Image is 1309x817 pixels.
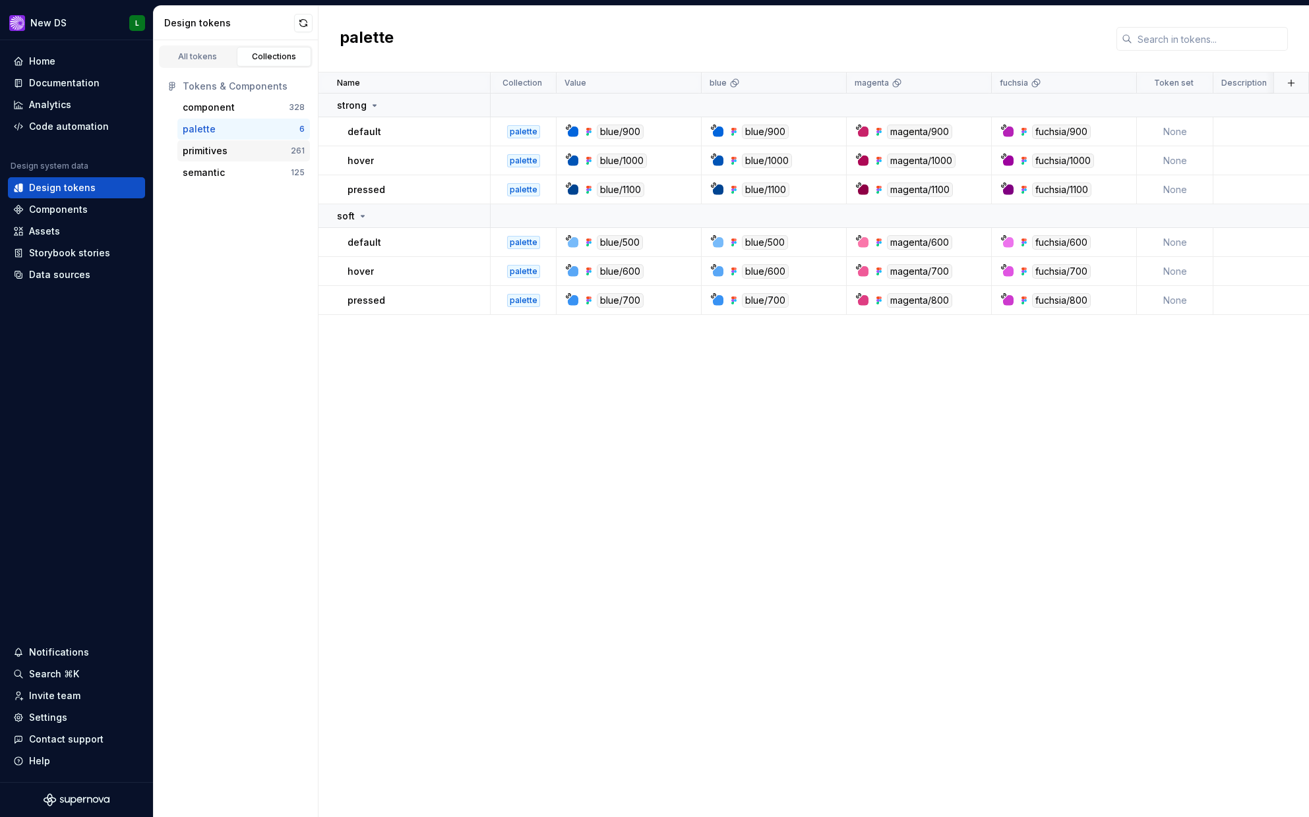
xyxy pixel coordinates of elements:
[887,235,952,250] div: magenta/600
[29,646,89,659] div: Notifications
[507,183,540,196] div: palette
[507,236,540,249] div: palette
[29,667,79,681] div: Search ⌘K
[597,125,644,139] div: blue/900
[29,733,104,746] div: Contact support
[887,293,952,308] div: magenta/800
[183,123,216,136] div: palette
[742,125,789,139] div: blue/900
[11,161,88,171] div: Design system data
[855,78,889,88] p: magenta
[8,51,145,72] a: Home
[291,167,305,178] div: 125
[1137,286,1213,315] td: None
[183,80,305,93] div: Tokens & Components
[564,78,586,88] p: Value
[348,265,374,278] p: hover
[177,162,310,183] button: semantic125
[29,689,80,702] div: Invite team
[8,72,145,94] a: Documentation
[183,101,235,114] div: component
[29,203,88,216] div: Components
[29,181,96,194] div: Design tokens
[1032,125,1091,139] div: fuchsia/900
[348,125,381,138] p: default
[165,51,231,62] div: All tokens
[177,97,310,118] button: component328
[348,154,374,167] p: hover
[742,264,789,279] div: blue/600
[1137,146,1213,175] td: None
[597,183,644,197] div: blue/1100
[8,663,145,685] button: Search ⌘K
[597,293,644,308] div: blue/700
[348,236,381,249] p: default
[29,711,67,724] div: Settings
[1032,235,1091,250] div: fuchsia/600
[177,140,310,161] button: primitives261
[8,242,145,264] a: Storybook stories
[8,94,145,115] a: Analytics
[1137,175,1213,204] td: None
[8,685,145,706] a: Invite team
[299,124,305,134] div: 6
[8,116,145,137] a: Code automation
[44,793,109,806] a: Supernova Logo
[8,221,145,242] a: Assets
[1154,78,1194,88] p: Token set
[8,264,145,285] a: Data sources
[742,293,789,308] div: blue/700
[1000,78,1028,88] p: fuchsia
[3,9,150,37] button: New DSL
[29,225,60,238] div: Assets
[710,78,727,88] p: blue
[29,120,109,133] div: Code automation
[1032,154,1094,168] div: fuchsia/1000
[1137,257,1213,286] td: None
[1032,183,1091,197] div: fuchsia/1100
[183,166,225,179] div: semantic
[507,294,540,307] div: palette
[340,27,394,51] h2: palette
[1032,293,1091,308] div: fuchsia/800
[164,16,294,30] div: Design tokens
[8,750,145,772] button: Help
[887,154,956,168] div: magenta/1000
[742,183,789,197] div: blue/1100
[29,98,71,111] div: Analytics
[742,154,792,168] div: blue/1000
[8,642,145,663] button: Notifications
[29,55,55,68] div: Home
[289,102,305,113] div: 328
[507,154,540,167] div: palette
[507,265,540,278] div: palette
[8,177,145,198] a: Design tokens
[1137,228,1213,257] td: None
[241,51,307,62] div: Collections
[742,235,788,250] div: blue/500
[30,16,67,30] div: New DS
[1137,117,1213,146] td: None
[291,146,305,156] div: 261
[502,78,542,88] p: Collection
[29,268,90,281] div: Data sources
[887,125,952,139] div: magenta/900
[597,154,647,168] div: blue/1000
[507,125,540,138] div: palette
[1032,264,1091,279] div: fuchsia/700
[887,264,952,279] div: magenta/700
[597,235,643,250] div: blue/500
[135,18,139,28] div: L
[29,754,50,768] div: Help
[177,119,310,140] button: palette6
[337,99,367,112] p: strong
[8,199,145,220] a: Components
[337,210,355,223] p: soft
[348,294,385,307] p: pressed
[8,729,145,750] button: Contact support
[1132,27,1288,51] input: Search in tokens...
[597,264,644,279] div: blue/600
